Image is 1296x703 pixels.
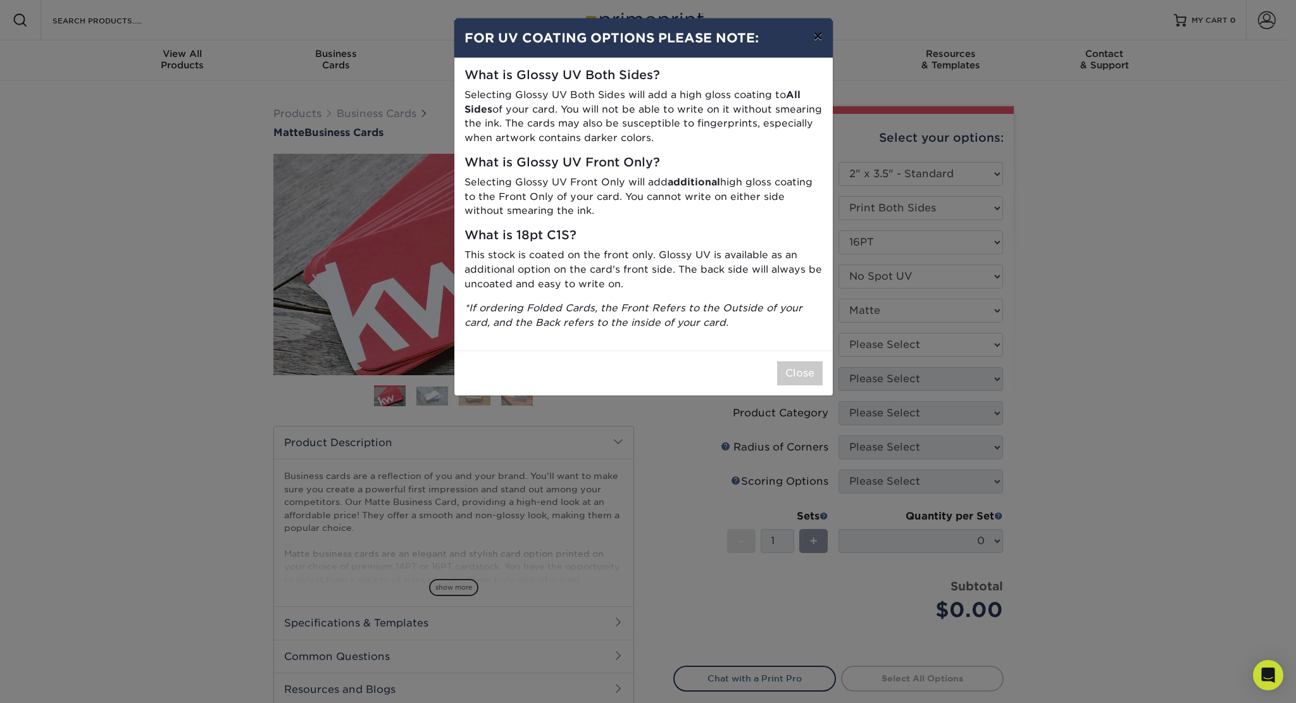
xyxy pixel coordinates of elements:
[464,248,823,291] p: This stock is coated on the front only. Glossy UV is available as an additional option on the car...
[1253,660,1283,690] div: Open Intercom Messenger
[668,176,720,188] strong: additional
[803,18,832,54] button: ×
[464,28,823,47] h4: FOR UV COATING OPTIONS PLEASE NOTE:
[464,302,802,328] i: *If ordering Folded Cards, the Front Refers to the Outside of your card, and the Back refers to t...
[464,88,823,146] p: Selecting Glossy UV Both Sides will add a high gloss coating to of your card. You will not be abl...
[464,228,823,243] h5: What is 18pt C1S?
[464,156,823,170] h5: What is Glossy UV Front Only?
[777,361,823,385] button: Close
[464,89,801,115] strong: All Sides
[464,175,823,218] p: Selecting Glossy UV Front Only will add high gloss coating to the Front Only of your card. You ca...
[464,68,823,83] h5: What is Glossy UV Both Sides?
